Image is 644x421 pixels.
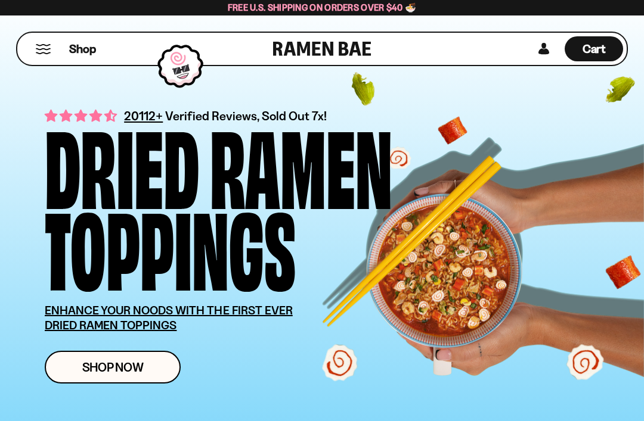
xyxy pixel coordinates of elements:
[228,2,417,13] span: Free U.S. Shipping on Orders over $40 🍜
[210,122,392,204] div: Ramen
[82,361,144,373] span: Shop Now
[69,41,96,57] span: Shop
[45,204,296,285] div: Toppings
[565,33,623,65] a: Cart
[45,303,293,332] u: ENHANCE YOUR NOODS WITH THE FIRST EVER DRIED RAMEN TOPPINGS
[45,351,181,383] a: Shop Now
[583,42,606,56] span: Cart
[69,36,96,61] a: Shop
[35,44,51,54] button: Mobile Menu Trigger
[45,122,199,204] div: Dried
